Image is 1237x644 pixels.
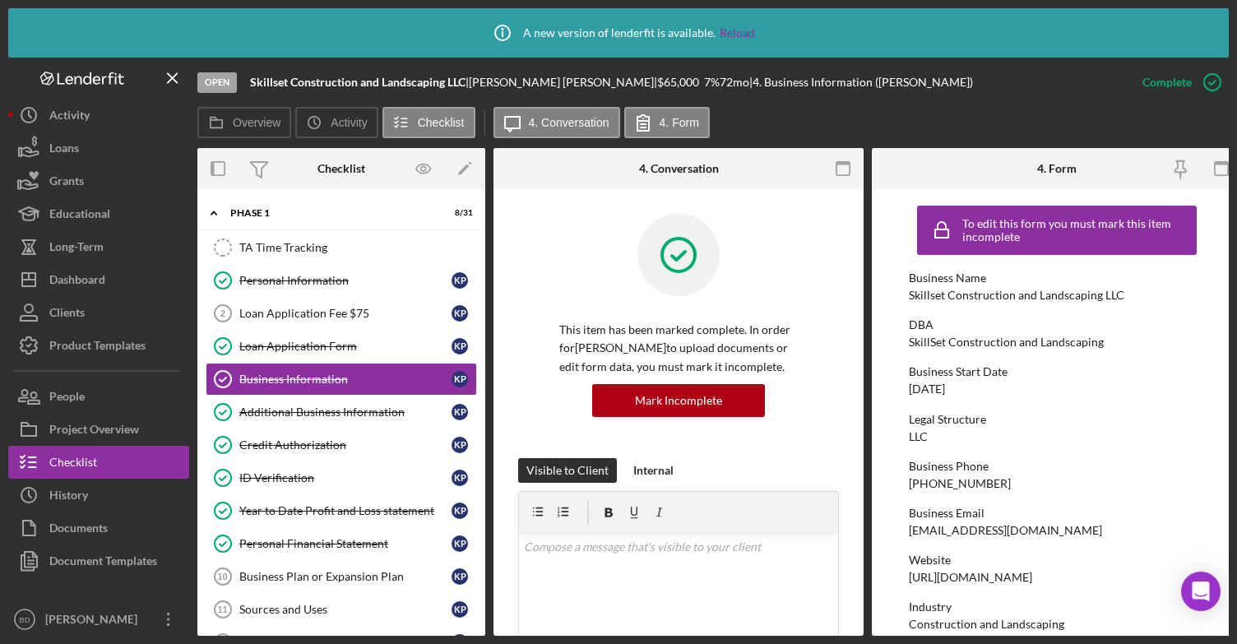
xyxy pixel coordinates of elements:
tspan: 11 [217,605,227,614]
div: TA Time Tracking [239,241,476,254]
a: Product Templates [8,329,189,362]
button: Document Templates [8,544,189,577]
div: K P [452,272,468,289]
div: History [49,479,88,516]
div: 7 % [704,76,720,89]
tspan: 2 [220,308,225,318]
div: Checklist [317,162,365,175]
div: K P [452,470,468,486]
div: Sources and Uses [239,603,452,616]
div: [URL][DOMAIN_NAME] [909,571,1032,584]
div: Personal Information [239,274,452,287]
div: Business Plan or Expansion Plan [239,570,452,583]
div: [PERSON_NAME] [PERSON_NAME] | [469,76,657,89]
a: Dashboard [8,263,189,296]
div: LLC [909,430,928,443]
div: 72 mo [720,76,749,89]
span: $65,000 [657,75,699,89]
a: Business InformationKP [206,363,477,396]
button: Complete [1126,66,1229,99]
button: Clients [8,296,189,329]
button: Grants [8,164,189,197]
div: Business Email [909,507,1205,520]
a: Additional Business InformationKP [206,396,477,429]
div: Document Templates [49,544,157,581]
a: 11Sources and UsesKP [206,593,477,626]
a: Reload [720,26,755,39]
label: 4. Form [660,116,699,129]
a: Loan Application FormKP [206,330,477,363]
div: Website [909,554,1205,567]
div: 4. Conversation [639,162,719,175]
label: Checklist [418,116,465,129]
button: Checklist [8,446,189,479]
div: Business Name [909,271,1205,285]
div: Checklist [49,446,97,483]
div: Construction and Landscaping [909,618,1064,631]
button: Visible to Client [518,458,617,483]
div: Credit Authorization [239,438,452,452]
label: 4. Conversation [529,116,609,129]
button: Project Overview [8,413,189,446]
div: Dashboard [49,263,105,300]
div: K P [452,305,468,322]
a: Activity [8,99,189,132]
div: K P [452,371,468,387]
div: Legal Structure [909,413,1205,426]
div: Business Start Date [909,365,1205,378]
button: Internal [625,458,682,483]
div: A new version of lenderfit is available. [482,12,755,53]
div: Product Templates [49,329,146,366]
button: Overview [197,107,291,138]
button: People [8,380,189,413]
button: Activity [295,107,378,138]
div: Documents [49,512,108,549]
div: Mark Incomplete [635,384,722,417]
div: | [250,76,469,89]
a: Credit AuthorizationKP [206,429,477,461]
label: Overview [233,116,280,129]
button: Mark Incomplete [592,384,765,417]
tspan: 10 [217,572,227,581]
button: 4. Conversation [493,107,620,138]
button: Documents [8,512,189,544]
div: K P [452,404,468,420]
a: 10Business Plan or Expansion PlanKP [206,560,477,593]
div: [DATE] [909,382,945,396]
div: 8 / 31 [443,208,473,218]
div: Grants [49,164,84,202]
a: Year to Date Profit and Loss statementKP [206,494,477,527]
div: | 4. Business Information ([PERSON_NAME]) [749,76,973,89]
a: TA Time Tracking [206,231,477,264]
div: K P [452,568,468,585]
div: Internal [633,458,674,483]
button: Loans [8,132,189,164]
label: Activity [331,116,367,129]
button: BD[PERSON_NAME] [8,603,189,636]
b: Skillset Construction and Landscaping LLC [250,75,466,89]
p: This item has been marked complete. In order for [PERSON_NAME] to upload documents or edit form d... [559,321,798,376]
div: Long-Term [49,230,104,267]
div: K P [452,437,468,453]
div: Open Intercom Messenger [1181,572,1221,611]
div: Loan Application Form [239,340,452,353]
div: Activity [49,99,90,136]
button: Checklist [382,107,475,138]
div: K P [452,503,468,519]
div: Business Phone [909,460,1205,473]
button: Educational [8,197,189,230]
div: Educational [49,197,110,234]
a: Personal Financial StatementKP [206,527,477,560]
button: History [8,479,189,512]
a: Personal InformationKP [206,264,477,297]
div: DBA [909,318,1205,331]
div: Loans [49,132,79,169]
div: K P [452,338,468,354]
